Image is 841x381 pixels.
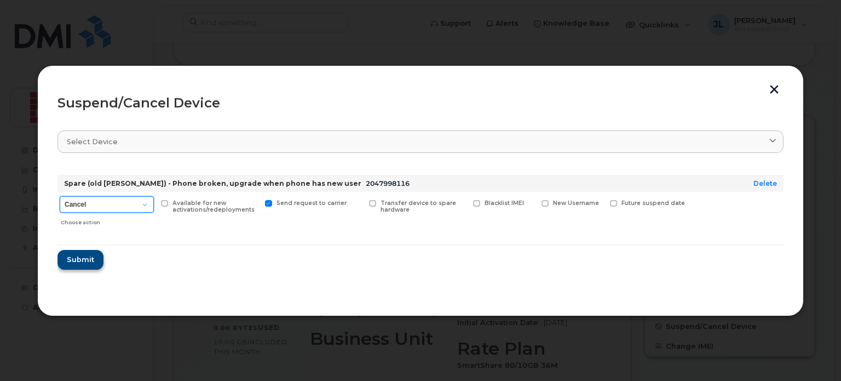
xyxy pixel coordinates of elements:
span: Send request to carrier [277,200,347,207]
div: Choose action [61,214,154,227]
div: Suspend/Cancel Device [57,96,784,110]
span: New Username [553,200,599,207]
span: Blacklist IMEI [485,200,524,207]
input: Transfer device to spare hardware [356,200,361,206]
input: Future suspend date [597,200,602,206]
input: Blacklist IMEI [460,200,465,206]
span: 2047998116 [366,179,410,187]
a: Delete [753,179,777,187]
input: Send request to carrier [252,200,257,206]
input: New Username [528,200,534,206]
span: Transfer device to spare hardware [381,200,456,214]
strong: Spare (old [PERSON_NAME]) - Phone broken, upgrade when phone has new user [64,179,361,187]
span: Available for new activations/redeployments [172,200,255,214]
span: Future suspend date [621,200,685,207]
